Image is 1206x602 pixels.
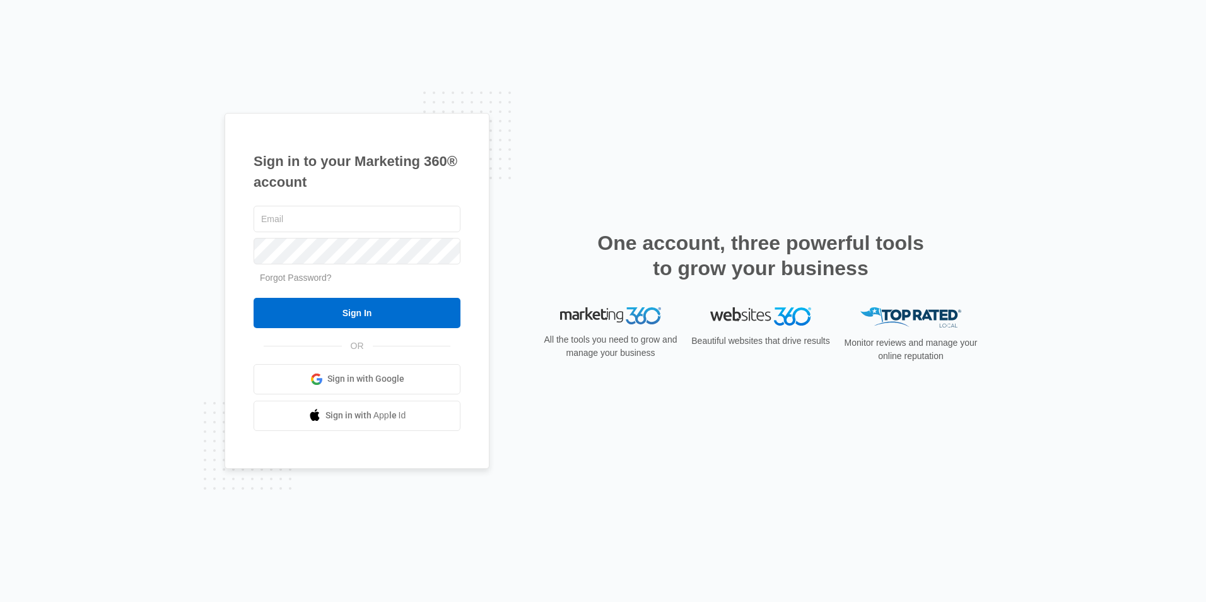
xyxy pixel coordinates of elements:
[710,307,811,326] img: Websites 360
[325,409,406,422] span: Sign in with Apple Id
[254,298,460,328] input: Sign In
[594,230,928,281] h2: One account, three powerful tools to grow your business
[260,273,332,283] a: Forgot Password?
[254,151,460,192] h1: Sign in to your Marketing 360® account
[254,206,460,232] input: Email
[860,307,961,328] img: Top Rated Local
[254,364,460,394] a: Sign in with Google
[840,336,981,363] p: Monitor reviews and manage your online reputation
[690,334,831,348] p: Beautiful websites that drive results
[540,333,681,360] p: All the tools you need to grow and manage your business
[342,339,373,353] span: OR
[327,372,404,386] span: Sign in with Google
[254,401,460,431] a: Sign in with Apple Id
[560,307,661,325] img: Marketing 360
